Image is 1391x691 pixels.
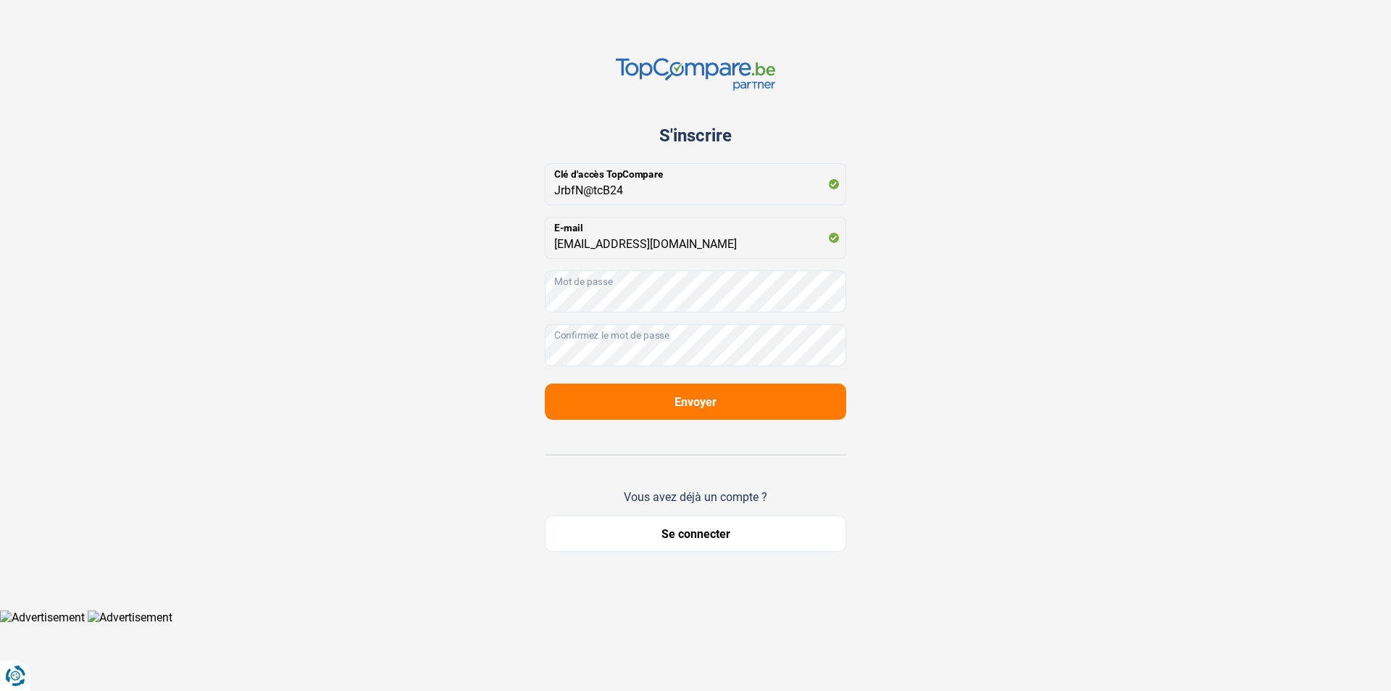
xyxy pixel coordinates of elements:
div: Vous avez déjà un compte ? [545,490,846,504]
img: Advertisement [88,611,172,624]
span: Envoyer [674,395,717,409]
button: Envoyer [545,384,846,420]
button: Se connecter [545,516,846,552]
img: TopCompare.be [616,58,775,91]
div: S'inscrire [545,125,846,146]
